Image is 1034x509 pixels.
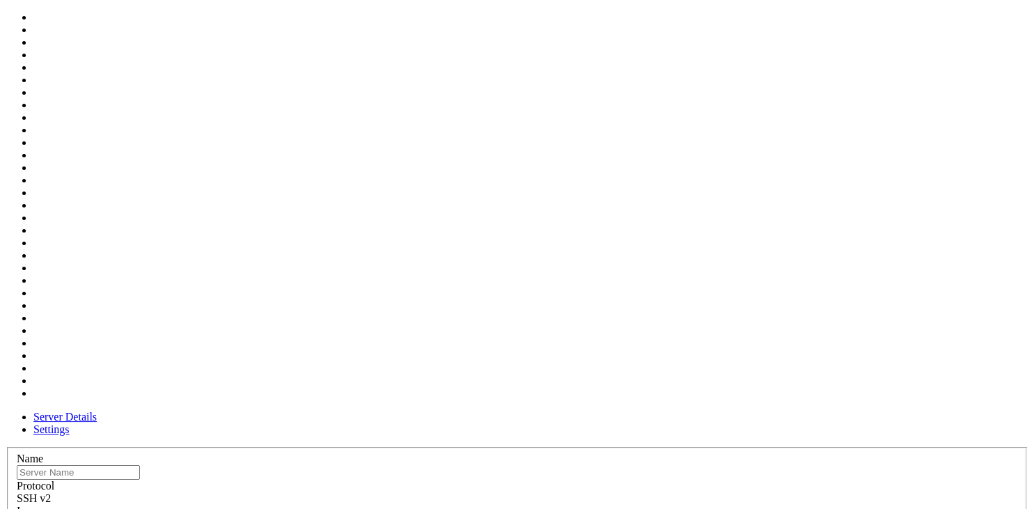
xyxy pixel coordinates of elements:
[17,492,1017,505] div: SSH v2
[17,480,54,492] label: Protocol
[33,423,70,435] a: Settings
[17,492,51,504] span: SSH v2
[33,411,97,423] a: Server Details
[17,453,43,464] label: Name
[17,465,140,480] input: Server Name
